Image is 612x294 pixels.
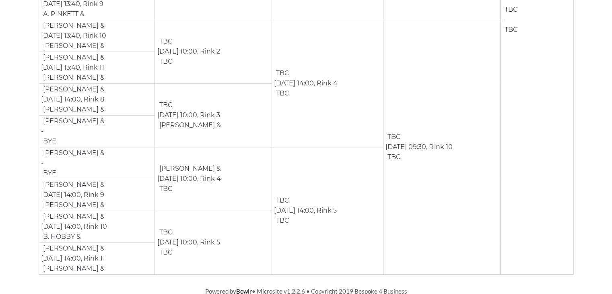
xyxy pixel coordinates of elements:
[41,104,105,115] td: [PERSON_NAME] &
[272,147,383,274] td: [DATE] 14:00, Rink 5
[41,180,105,190] td: [PERSON_NAME] &
[157,100,173,110] td: TBC
[39,83,155,115] td: [DATE] 14:00, Rink 8
[155,147,272,211] td: [DATE] 10:00, Rink 4
[383,20,501,274] td: [DATE] 09:30, Rink 10
[157,120,221,130] td: [PERSON_NAME] &
[157,36,173,47] td: TBC
[41,9,85,19] td: A. PINKETT &
[385,152,401,162] td: TBC
[157,184,173,194] td: TBC
[41,84,105,95] td: [PERSON_NAME] &
[503,25,518,35] td: TBC
[274,68,290,79] td: TBC
[41,116,105,126] td: [PERSON_NAME] &
[39,147,155,179] td: -
[155,211,272,274] td: [DATE] 10:00, Rink 5
[41,200,105,210] td: [PERSON_NAME] &
[41,52,105,63] td: [PERSON_NAME] &
[157,56,173,67] td: TBC
[39,115,155,147] td: -
[39,20,155,52] td: [DATE] 13:40, Rink 10
[41,232,81,242] td: B. HOBBY &
[39,242,155,274] td: [DATE] 14:00, Rink 11
[157,247,173,258] td: TBC
[41,148,105,158] td: [PERSON_NAME] &
[41,263,105,274] td: [PERSON_NAME] &
[39,179,155,211] td: [DATE] 14:00, Rink 9
[41,136,57,147] td: BYE
[157,164,221,174] td: [PERSON_NAME] &
[41,211,105,222] td: [PERSON_NAME] &
[274,215,290,226] td: TBC
[155,83,272,147] td: [DATE] 10:00, Rink 3
[274,195,290,206] td: TBC
[274,88,290,99] td: TBC
[39,52,155,83] td: [DATE] 13:40, Rink 11
[41,72,105,83] td: [PERSON_NAME] &
[41,21,105,31] td: [PERSON_NAME] &
[41,41,105,51] td: [PERSON_NAME] &
[503,4,518,15] td: TBC
[41,243,105,254] td: [PERSON_NAME] &
[157,227,173,238] td: TBC
[272,20,383,147] td: [DATE] 14:00, Rink 4
[41,168,57,178] td: BYE
[155,20,272,83] td: [DATE] 10:00, Rink 2
[39,211,155,242] td: [DATE] 14:00, Rink 10
[385,132,401,142] td: TBC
